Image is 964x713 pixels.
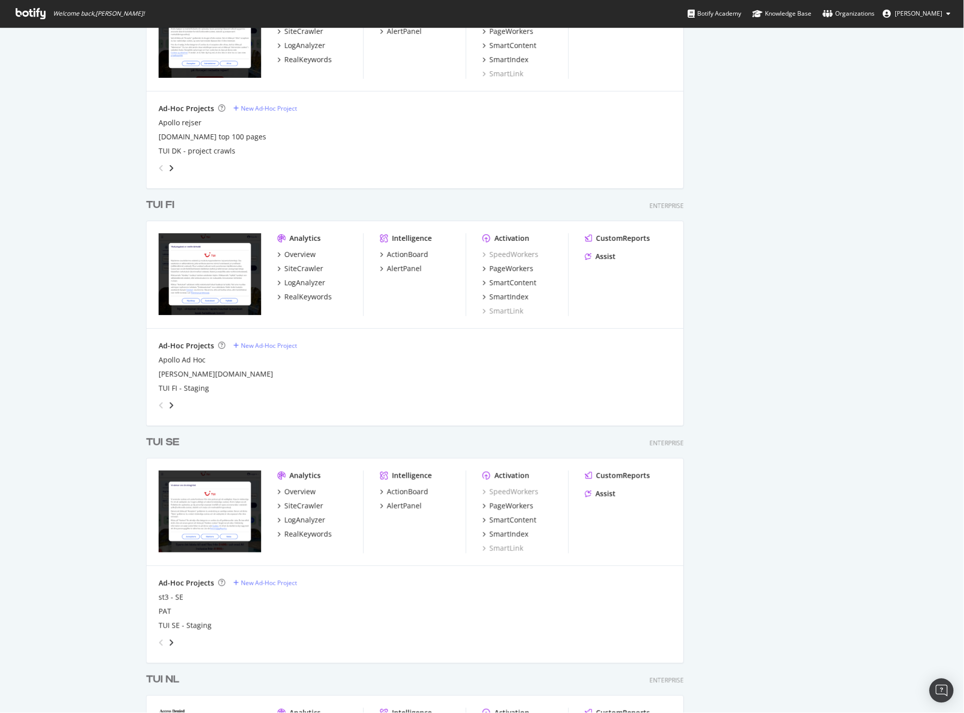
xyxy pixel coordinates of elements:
[146,673,183,687] a: TUI NL
[483,278,537,288] a: SmartContent
[483,264,534,274] a: PageWorkers
[585,489,616,499] a: Assist
[277,26,323,36] a: SiteCrawler
[277,515,325,525] a: LogAnalyzer
[596,489,616,499] div: Assist
[284,278,325,288] div: LogAnalyzer
[930,679,954,703] div: Open Intercom Messenger
[284,249,316,260] div: Overview
[753,9,812,19] div: Knowledge Base
[387,249,428,260] div: ActionBoard
[495,233,529,243] div: Activation
[155,160,168,176] div: angle-left
[159,621,212,631] a: TUI SE - Staging
[483,292,528,302] a: SmartIndex
[392,233,432,243] div: Intelligence
[483,26,534,36] a: PageWorkers
[650,439,684,447] div: Enterprise
[233,104,297,113] a: New Ad-Hoc Project
[490,40,537,50] div: SmartContent
[483,487,539,497] a: SpeedWorkers
[159,146,235,156] a: TUI DK - project crawls
[875,6,959,22] button: [PERSON_NAME]
[159,606,171,617] a: PAT
[380,501,422,511] a: AlertPanel
[650,676,684,685] div: Enterprise
[146,673,179,687] div: TUI NL
[585,233,650,243] a: CustomReports
[392,471,432,481] div: Intelligence
[490,292,528,302] div: SmartIndex
[490,529,528,539] div: SmartIndex
[284,40,325,50] div: LogAnalyzer
[290,233,321,243] div: Analytics
[159,132,266,142] a: [DOMAIN_NAME] top 100 pages
[159,471,261,552] img: tui.se
[483,249,539,260] div: SpeedWorkers
[277,278,325,288] a: LogAnalyzer
[146,435,183,450] a: TUI SE
[387,501,422,511] div: AlertPanel
[159,341,214,351] div: Ad-Hoc Projects
[159,118,202,128] a: Apollo rejser
[159,355,206,365] a: Apollo Ad Hoc
[159,104,214,114] div: Ad-Hoc Projects
[277,40,325,50] a: LogAnalyzer
[284,292,332,302] div: RealKeywords
[146,198,178,213] a: TUI FI
[155,635,168,651] div: angle-left
[159,592,183,602] div: st3 - SE
[284,487,316,497] div: Overview
[380,264,422,274] a: AlertPanel
[146,198,174,213] div: TUI FI
[277,55,332,65] a: RealKeywords
[284,529,332,539] div: RealKeywords
[168,400,175,411] div: angle-right
[688,9,742,19] div: Botify Academy
[490,501,534,511] div: PageWorkers
[159,578,214,588] div: Ad-Hoc Projects
[284,515,325,525] div: LogAnalyzer
[284,26,323,36] div: SiteCrawler
[483,529,528,539] a: SmartIndex
[241,579,297,587] div: New Ad-Hoc Project
[380,26,422,36] a: AlertPanel
[596,251,616,262] div: Assist
[159,383,209,393] a: TUI FI - Staging
[168,163,175,173] div: angle-right
[233,579,297,587] a: New Ad-Hoc Project
[290,471,321,481] div: Analytics
[277,501,323,511] a: SiteCrawler
[483,501,534,511] a: PageWorkers
[284,264,323,274] div: SiteCrawler
[159,369,273,379] a: [PERSON_NAME][DOMAIN_NAME]
[495,471,529,481] div: Activation
[483,69,523,79] a: SmartLink
[490,264,534,274] div: PageWorkers
[387,26,422,36] div: AlertPanel
[895,9,943,18] span: Kristiina Halme
[380,487,428,497] a: ActionBoard
[241,104,297,113] div: New Ad-Hoc Project
[483,543,523,553] a: SmartLink
[483,40,537,50] a: SmartContent
[585,251,616,262] a: Assist
[277,529,332,539] a: RealKeywords
[155,397,168,414] div: angle-left
[483,306,523,316] a: SmartLink
[284,501,323,511] div: SiteCrawler
[277,249,316,260] a: Overview
[490,26,534,36] div: PageWorkers
[490,55,528,65] div: SmartIndex
[277,264,323,274] a: SiteCrawler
